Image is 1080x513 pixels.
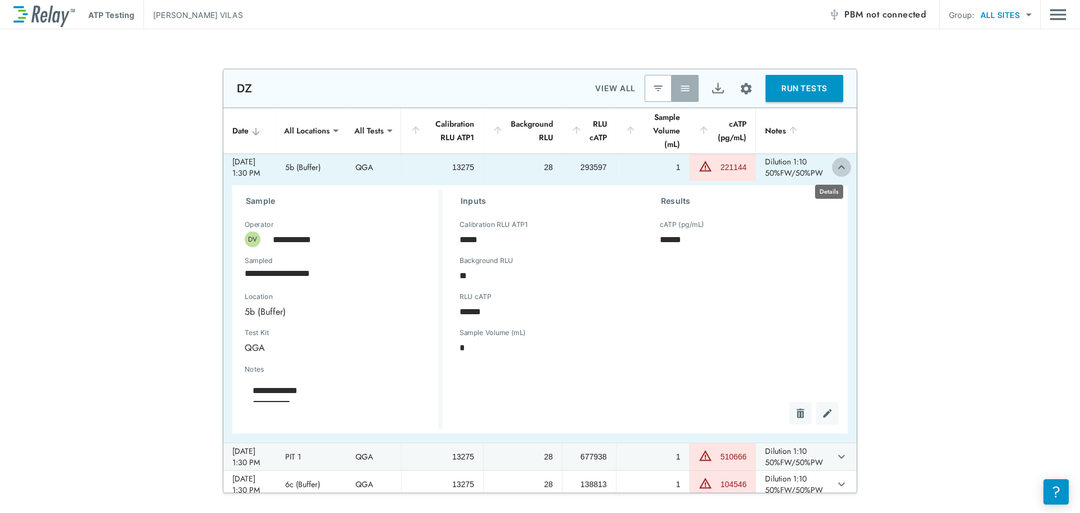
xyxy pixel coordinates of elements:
div: 1 [625,451,681,462]
iframe: Resource center [1043,479,1069,505]
div: Sample Volume (mL) [625,110,681,151]
div: Background RLU [492,117,553,144]
label: cATP (pg/mL) [660,221,704,229]
label: Operator [245,221,273,229]
td: PIT 1 [276,443,346,470]
button: Export [704,75,731,102]
div: Calibration RLU ATP1 [410,117,474,144]
button: Edit test [816,402,839,425]
label: Calibration RLU ATP1 [460,221,528,229]
div: 28 [493,162,553,173]
label: Background RLU [460,257,513,265]
label: Sampled [245,257,273,265]
img: LuminUltra Relay [13,3,75,27]
div: 510666 [715,451,746,462]
div: 677938 [571,451,607,462]
p: VIEW ALL [595,82,636,95]
button: RUN TESTS [766,75,843,102]
span: not connected [866,8,926,21]
img: Drawer Icon [1050,4,1066,25]
td: QGA [346,471,401,498]
h3: Sample [246,194,438,208]
div: 1 [625,479,681,490]
img: Warning [699,476,712,490]
div: 1 [625,162,681,173]
div: 293597 [571,162,607,173]
div: 13275 [411,479,474,490]
th: Date [223,108,276,154]
img: Warning [699,159,712,173]
button: Main menu [1050,4,1066,25]
p: ATP Testing [88,9,134,21]
div: 28 [493,479,553,490]
div: RLU cATP [571,117,607,144]
div: Notes [765,124,823,137]
button: expand row [832,158,851,177]
img: Edit test [822,408,833,419]
label: Notes [245,365,264,373]
h3: Inputs [461,194,634,208]
img: View All [679,83,691,94]
td: Dilution 1:10 50%FW/50%PW [755,443,832,470]
img: Settings Icon [739,82,753,96]
img: Export Icon [711,82,725,96]
span: PBM [844,7,926,23]
td: 6c (Buffer) [276,471,346,498]
div: 138813 [571,479,607,490]
label: RLU cATP [460,293,491,301]
div: 104546 [715,479,746,490]
img: Warning [699,449,712,462]
td: Dilution 1:10 50%FW/50%PW [755,471,832,498]
div: 28 [493,451,553,462]
p: Group: [949,9,974,21]
button: expand row [832,447,851,466]
div: All Locations [276,119,337,142]
td: 5b (Buffer) [276,154,346,181]
div: 221144 [715,162,746,173]
label: Test Kit [245,329,330,337]
div: [DATE] 1:30 PM [232,445,267,468]
button: expand row [832,475,851,494]
td: QGA [346,154,401,181]
label: Sample Volume (mL) [460,329,526,337]
p: [PERSON_NAME] VILAS [153,9,243,21]
div: DV [245,231,260,247]
div: [DATE] 1:30 PM [232,473,267,496]
label: Location [245,293,388,301]
button: Site setup [731,74,761,104]
div: 13275 [411,451,474,462]
img: Offline Icon [829,9,840,20]
input: Choose date, selected date is Aug 28, 2025 [237,262,419,284]
div: Details [815,185,843,199]
td: QGA [346,443,401,470]
img: Latest [652,83,664,94]
p: DZ [237,82,252,95]
div: [DATE] 1:30 PM [232,156,267,179]
div: 13275 [411,162,474,173]
button: PBM not connected [824,3,930,26]
h3: Results [661,194,834,208]
div: cATP (pg/mL) [698,117,746,144]
div: All Tests [346,119,391,142]
div: QGA [237,336,350,359]
div: 5b (Buffer) [237,300,427,323]
td: Dilution 1:10 50%FW/50%PW [755,154,832,181]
